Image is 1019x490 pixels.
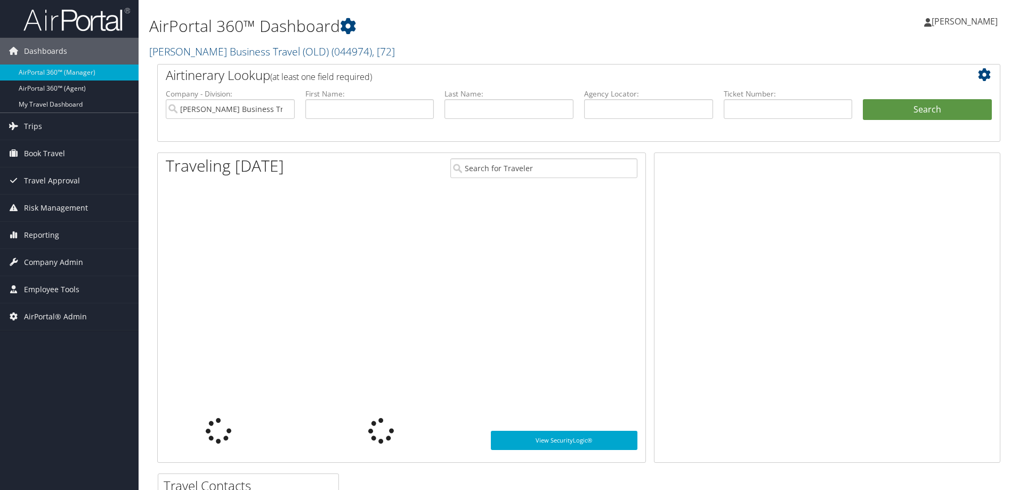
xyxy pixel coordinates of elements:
[450,158,637,178] input: Search for Traveler
[305,89,434,99] label: First Name:
[863,99,992,121] button: Search
[932,15,998,27] span: [PERSON_NAME]
[166,155,284,177] h1: Traveling [DATE]
[24,249,83,276] span: Company Admin
[166,66,921,84] h2: Airtinerary Lookup
[924,5,1008,37] a: [PERSON_NAME]
[24,140,65,167] span: Book Travel
[444,89,573,99] label: Last Name:
[24,276,79,303] span: Employee Tools
[149,15,722,37] h1: AirPortal 360™ Dashboard
[584,89,713,99] label: Agency Locator:
[23,7,130,32] img: airportal-logo.png
[24,167,80,194] span: Travel Approval
[24,195,88,221] span: Risk Management
[331,44,372,59] span: ( 044974 )
[149,44,395,59] a: [PERSON_NAME] Business Travel (OLD)
[24,113,42,140] span: Trips
[24,38,67,65] span: Dashboards
[24,303,87,330] span: AirPortal® Admin
[166,89,295,99] label: Company - Division:
[24,222,59,248] span: Reporting
[724,89,853,99] label: Ticket Number:
[372,44,395,59] span: , [ 72 ]
[491,431,637,450] a: View SecurityLogic®
[270,71,372,83] span: (at least one field required)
